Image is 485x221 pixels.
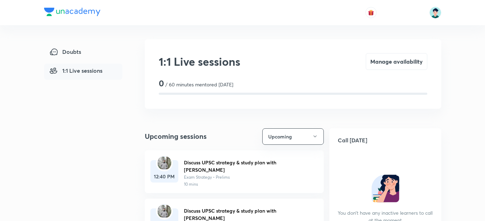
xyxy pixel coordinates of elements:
[371,174,399,202] img: no inactive learner
[184,181,313,187] p: 10 mins
[50,48,81,56] span: Doubts
[429,7,441,19] img: Shamas Khan
[184,174,313,180] p: Exam Strategy • Prelims
[165,81,233,88] p: / 60 minutes mentored [DATE]
[368,9,374,16] img: avatar
[184,159,313,173] h6: Discuss UPSC strategy & study plan with [PERSON_NAME]
[329,128,441,152] h5: Call [DATE]
[157,205,171,218] img: 2dbfdec34fff4dc899e2fd305cd9d5a4.jpg
[366,53,427,70] button: Manage availability
[145,131,207,142] h4: Upcoming sessions
[159,53,240,70] h2: 1:1 Live sessions
[262,128,324,145] button: Upcoming
[50,66,102,75] span: 1:1 Live sessions
[44,8,100,16] img: Company Logo
[157,157,171,169] img: 2dbfdec34fff4dc899e2fd305cd9d5a4.jpg
[44,64,122,80] a: 1:1 Live sessions
[44,8,100,18] a: Company Logo
[44,45,122,61] a: Doubts
[150,173,178,180] h6: 12:40 PM
[423,194,477,213] iframe: Help widget launcher
[159,78,164,88] h3: 0
[365,7,377,18] button: avatar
